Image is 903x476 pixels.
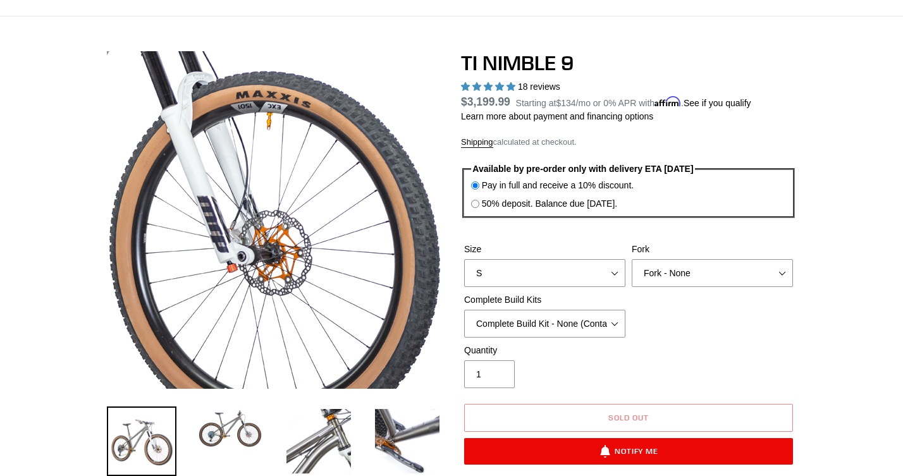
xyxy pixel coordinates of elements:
[461,95,510,108] span: $3,199.99
[482,197,618,211] label: 50% deposit. Balance due [DATE].
[195,406,265,451] img: Load image into Gallery viewer, TI NIMBLE 9
[107,406,176,476] img: Load image into Gallery viewer, TI NIMBLE 9
[461,136,796,149] div: calculated at checkout.
[461,111,653,121] a: Learn more about payment and financing options
[372,406,442,476] img: Load image into Gallery viewer, TI NIMBLE 9
[464,344,625,357] label: Quantity
[471,162,696,176] legend: Available by pre-order only with delivery ETA [DATE]
[516,94,751,110] p: Starting at /mo or 0% APR with .
[654,96,681,107] span: Affirm
[632,243,793,256] label: Fork
[482,179,634,192] label: Pay in full and receive a 10% discount.
[556,98,575,108] span: $134
[464,243,625,256] label: Size
[608,413,649,422] span: Sold out
[464,404,793,432] button: Sold out
[461,51,796,75] h1: TI NIMBLE 9
[464,293,625,307] label: Complete Build Kits
[284,406,353,476] img: Load image into Gallery viewer, TI NIMBLE 9
[461,82,518,92] span: 4.89 stars
[684,98,751,108] a: See if you qualify - Learn more about Affirm Financing (opens in modal)
[518,82,560,92] span: 18 reviews
[461,137,493,148] a: Shipping
[464,438,793,465] button: Notify Me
